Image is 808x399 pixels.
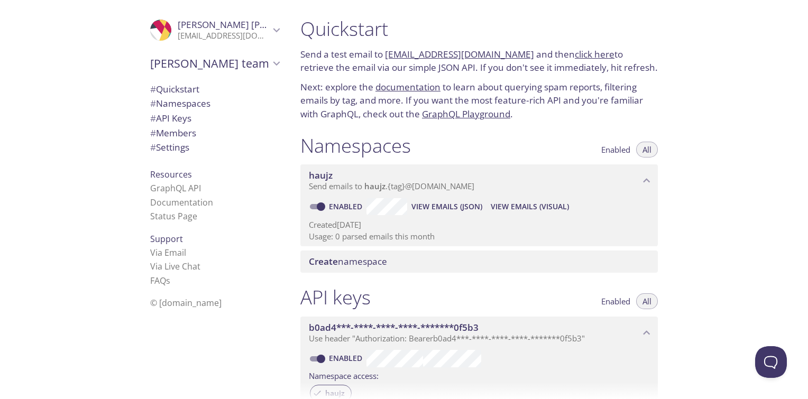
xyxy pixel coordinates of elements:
[309,231,649,242] p: Usage: 0 parsed emails this month
[327,353,366,363] a: Enabled
[142,140,288,155] div: Team Settings
[150,210,197,222] a: Status Page
[142,111,288,126] div: API Keys
[178,18,323,31] span: [PERSON_NAME] [PERSON_NAME]
[375,81,440,93] a: documentation
[150,261,200,272] a: Via Live Chat
[150,112,191,124] span: API Keys
[422,108,510,120] a: GraphQL Playground
[411,200,482,213] span: View Emails (JSON)
[150,97,156,109] span: #
[300,164,658,197] div: haujz namespace
[150,233,183,245] span: Support
[575,48,614,60] a: click here
[300,250,658,273] div: Create namespace
[300,80,658,121] p: Next: explore the to learn about querying spam reports, filtering emails by tag, and more. If you...
[309,219,649,230] p: Created [DATE]
[150,141,189,153] span: Settings
[150,169,192,180] span: Resources
[150,297,222,309] span: © [DOMAIN_NAME]
[364,181,385,191] span: haujz
[491,200,569,213] span: View Emails (Visual)
[142,13,288,48] div: Vincent Manalo
[150,83,156,95] span: #
[142,82,288,97] div: Quickstart
[150,56,270,71] span: [PERSON_NAME] team
[142,50,288,77] div: Vincent's team
[486,198,573,215] button: View Emails (Visual)
[309,181,474,191] span: Send emails to . {tag} @[DOMAIN_NAME]
[142,96,288,111] div: Namespaces
[755,346,787,378] iframe: Help Scout Beacon - Open
[327,201,366,211] a: Enabled
[150,182,201,194] a: GraphQL API
[407,198,486,215] button: View Emails (JSON)
[150,127,196,139] span: Members
[300,134,411,157] h1: Namespaces
[178,31,270,41] p: [EMAIL_ADDRESS][DOMAIN_NAME]
[150,112,156,124] span: #
[300,48,658,75] p: Send a test email to and then to retrieve the email via our simple JSON API. If you don't see it ...
[309,169,333,181] span: haujz
[595,142,637,157] button: Enabled
[150,275,170,286] a: FAQ
[636,142,658,157] button: All
[150,197,213,208] a: Documentation
[150,97,210,109] span: Namespaces
[142,126,288,141] div: Members
[150,83,199,95] span: Quickstart
[166,275,170,286] span: s
[150,141,156,153] span: #
[636,293,658,309] button: All
[595,293,637,309] button: Enabled
[385,48,534,60] a: [EMAIL_ADDRESS][DOMAIN_NAME]
[150,127,156,139] span: #
[150,247,186,258] a: Via Email
[309,255,387,267] span: namespace
[309,367,379,383] label: Namespace access:
[300,285,371,309] h1: API keys
[300,17,658,41] h1: Quickstart
[309,255,338,267] span: Create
